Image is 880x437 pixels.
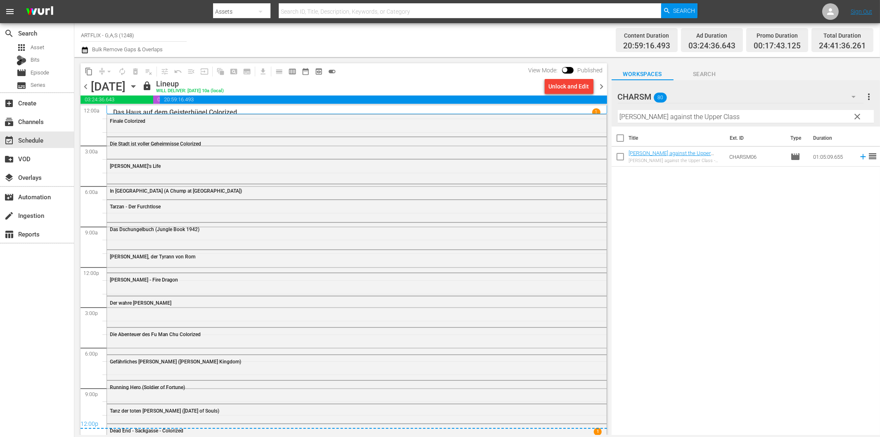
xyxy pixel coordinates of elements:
span: Customize Events [155,63,171,79]
span: Episode [790,152,800,162]
span: 03:24:36.643 [81,96,153,104]
span: Asset [31,43,44,52]
img: ans4CAIJ8jUAAAAAAAAAAAAAAAAAAAAAAAAgQb4GAAAAAAAAAAAAAAAAAAAAAAAAJMjXAAAAAAAAAAAAAAAAAAAAAAAAgAT5G... [20,2,59,21]
span: 20:59:16.493 [623,41,670,51]
button: Unlock and Edit [545,79,593,94]
span: Finale Colorized [110,118,145,124]
span: 24 hours Lineup View is ON [325,65,339,78]
div: WILL DELIVER: [DATE] 10a (local) [156,88,224,94]
span: Das Dschungelbuch (Jungle Book 1942) [110,227,199,232]
span: Episode [31,69,49,77]
span: Day Calendar View [270,63,286,79]
span: calendar_view_week_outlined [288,67,296,76]
p: 1 [595,109,598,115]
span: Published [574,67,607,74]
span: Clear Lineup [142,65,155,78]
span: Running Hero (Soldier of Fortune) [110,384,185,390]
a: Sign Out [851,8,872,15]
th: Title [629,127,725,150]
svg: Add to Schedule [859,152,868,161]
span: search [4,29,14,38]
span: Create [4,98,14,108]
span: [PERSON_NAME] - Fire Dragon [110,277,178,283]
div: Ad Duration [688,30,735,41]
span: Asset [17,43,26,53]
button: more_vert [864,87,874,107]
span: 20:59:16.493 [160,96,607,104]
span: Episode [17,68,26,78]
span: Loop Content [116,65,129,78]
a: [PERSON_NAME] against the Upper Class - Colorized [629,150,714,162]
div: Content Duration [623,30,670,41]
th: Duration [808,127,858,150]
span: menu [5,7,15,17]
span: 24:41:36.261 [819,41,866,51]
span: 00:17:43.125 [754,41,801,51]
div: Total Duration [819,30,866,41]
span: Die Abenteuer des Fu Man Chu Colorized [110,332,201,337]
span: Series [17,81,26,91]
td: 01:05:09.655 [810,147,855,167]
span: content_copy [85,67,93,76]
span: Schedule [4,136,14,146]
span: 00:17:43.125 [153,96,160,104]
p: Das Haus auf dem Geisterhügel Colorized [113,108,237,116]
span: [PERSON_NAME], der Tyrann von Rom [110,254,195,260]
span: Search [674,69,735,79]
th: Ext. ID [725,127,785,150]
span: Toggle to switch from Published to Draft view. [562,67,568,73]
span: Search [673,3,695,18]
span: create_new_folder [4,154,14,164]
span: Tanz der toten [PERSON_NAME] ([DATE] of Souls) [110,408,219,414]
span: Bulk Remove Gaps & Overlaps [91,46,163,53]
span: chevron_right [597,81,607,92]
span: Workspaces [612,69,674,79]
span: View Mode: [524,67,562,74]
button: clear [850,110,863,123]
span: Tarzan - Der Furchtlose [110,204,161,210]
span: chevron_left [81,81,91,92]
td: CHARSM06 [726,147,787,167]
div: Lineup [156,79,224,88]
span: preview_outlined [315,67,323,76]
span: Month Calendar View [299,65,312,78]
span: table_chart [4,229,14,239]
button: Search [661,3,697,18]
div: 12:00p [81,420,607,429]
div: Promo Duration [754,30,801,41]
span: Select an event to delete [129,65,142,78]
span: date_range_outlined [301,67,310,76]
span: create [4,211,14,221]
span: Die Stadt ist voller Geheimnisse Colorized [110,141,201,147]
span: Gefährliches [PERSON_NAME] ([PERSON_NAME] Kingdom) [110,359,241,365]
span: Create Series Block [240,65,254,78]
span: subscriptions [4,117,14,127]
th: Type [785,127,808,150]
span: Copy Lineup [82,65,95,78]
span: Week Calendar View [286,65,299,78]
span: lock [142,81,152,91]
span: Overlays [4,173,14,183]
span: In [GEOGRAPHIC_DATA] (A Chump at [GEOGRAPHIC_DATA]) [110,188,242,194]
span: Dead End - Sackgasse - Colorized [110,428,183,434]
span: 03:24:36.643 [688,41,735,51]
span: Remove Gaps & Overlaps [95,65,116,78]
div: [PERSON_NAME] against the Upper Class - Colorized [629,158,723,163]
span: toggle_on [328,67,336,76]
div: CHARSM [618,85,863,108]
span: reorder [868,151,878,161]
span: Der wahre [PERSON_NAME] [110,300,171,306]
span: Revert to Primary Episode [171,65,185,78]
span: more_vert [864,92,874,102]
span: Bits [31,56,40,64]
span: [PERSON_NAME]'s Life [110,163,161,169]
span: clear [852,112,862,122]
span: 1 [593,428,601,436]
span: Series [31,81,45,89]
div: [DATE] [91,80,126,93]
div: Unlock and Edit [549,79,589,94]
span: Download as CSV [254,63,270,79]
span: Automation [4,192,14,202]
